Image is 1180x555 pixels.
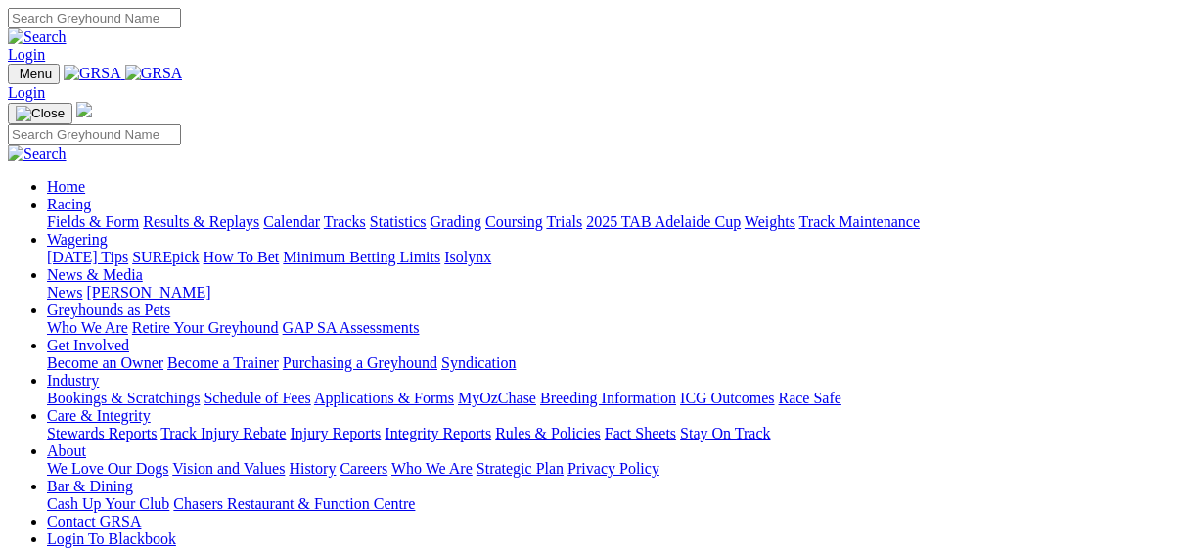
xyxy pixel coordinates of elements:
a: Contact GRSA [47,513,141,530]
a: Rules & Policies [495,425,601,441]
span: Menu [20,67,52,81]
div: Wagering [47,249,1172,266]
a: Stay On Track [680,425,770,441]
a: Track Maintenance [799,213,920,230]
a: Grading [431,213,481,230]
a: Care & Integrity [47,407,151,424]
div: Bar & Dining [47,495,1172,513]
img: GRSA [64,65,121,82]
a: Privacy Policy [567,460,659,477]
a: Minimum Betting Limits [283,249,440,265]
a: Injury Reports [290,425,381,441]
a: Become an Owner [47,354,163,371]
a: Home [47,178,85,195]
a: Who We Are [47,319,128,336]
a: Stewards Reports [47,425,157,441]
a: Cash Up Your Club [47,495,169,512]
a: Get Involved [47,337,129,353]
a: Purchasing a Greyhound [283,354,437,371]
a: ICG Outcomes [680,390,774,406]
div: Racing [47,213,1172,231]
a: Who We Are [391,460,473,477]
a: Tracks [324,213,366,230]
a: [DATE] Tips [47,249,128,265]
div: About [47,460,1172,478]
a: Industry [47,372,99,389]
img: Search [8,28,67,46]
a: Bookings & Scratchings [47,390,200,406]
div: News & Media [47,284,1172,301]
div: Industry [47,390,1172,407]
a: Results & Replays [143,213,259,230]
div: Get Involved [47,354,1172,372]
input: Search [8,124,181,145]
a: Greyhounds as Pets [47,301,170,318]
div: Greyhounds as Pets [47,319,1172,337]
a: Statistics [370,213,427,230]
a: Vision and Values [172,460,285,477]
a: Integrity Reports [385,425,491,441]
a: Trials [546,213,582,230]
a: Login [8,84,45,101]
img: Close [16,106,65,121]
a: News & Media [47,266,143,283]
a: MyOzChase [458,390,536,406]
a: Login To Blackbook [47,531,176,547]
a: 2025 TAB Adelaide Cup [586,213,741,230]
a: Login [8,46,45,63]
a: Strategic Plan [477,460,564,477]
a: Race Safe [778,390,840,406]
a: [PERSON_NAME] [86,284,210,301]
a: About [47,442,86,459]
a: Track Injury Rebate [160,425,286,441]
a: Wagering [47,231,108,248]
input: Search [8,8,181,28]
a: Applications & Forms [314,390,454,406]
a: Isolynx [444,249,491,265]
img: logo-grsa-white.png [76,102,92,117]
div: Care & Integrity [47,425,1172,442]
a: GAP SA Assessments [283,319,420,336]
a: Syndication [441,354,516,371]
a: Weights [745,213,795,230]
a: Become a Trainer [167,354,279,371]
button: Toggle navigation [8,64,60,84]
a: How To Bet [204,249,280,265]
a: Coursing [485,213,543,230]
img: Search [8,145,67,162]
a: Chasers Restaurant & Function Centre [173,495,415,512]
a: We Love Our Dogs [47,460,168,477]
a: Fact Sheets [605,425,676,441]
button: Toggle navigation [8,103,72,124]
a: Calendar [263,213,320,230]
a: News [47,284,82,301]
a: Fields & Form [47,213,139,230]
a: Bar & Dining [47,478,133,494]
a: SUREpick [132,249,199,265]
img: GRSA [125,65,183,82]
a: Careers [340,460,387,477]
a: Breeding Information [540,390,676,406]
a: History [289,460,336,477]
a: Retire Your Greyhound [132,319,279,336]
a: Schedule of Fees [204,390,310,406]
a: Racing [47,196,91,212]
